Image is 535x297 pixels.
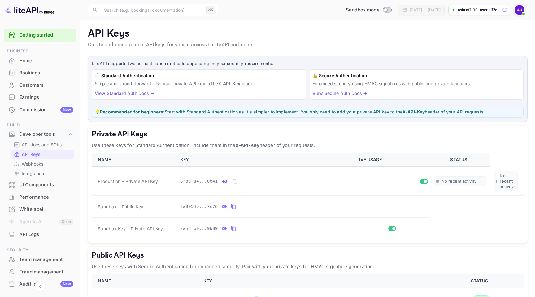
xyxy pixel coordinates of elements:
[14,141,72,148] a: API docs and SDKs
[4,266,76,277] a: Fraud management
[5,5,54,15] img: LiteAPI logo
[19,206,73,213] div: Whitelabel
[4,129,76,140] div: Developer tools
[4,67,76,78] a: Bookings
[19,281,73,288] div: Audit logs
[4,48,76,55] span: Business
[19,57,73,64] div: Home
[4,55,76,67] div: Home
[4,247,76,254] span: Security
[458,7,501,13] p: ashraf1190-user-lif7c....
[92,250,524,260] h5: Public API Keys
[4,203,76,215] a: Whitelabel
[180,178,218,184] span: prod_a4...0e41
[430,153,490,167] th: STATUS
[100,109,165,114] strong: Recommended for beginners:
[346,7,380,14] span: Sandbox mode
[22,170,46,177] p: Integrations
[4,122,76,129] span: Build
[19,82,73,89] div: Customers
[98,178,158,184] span: Production – Private API Key
[88,28,528,40] p: API Keys
[95,80,303,87] p: Simple and straightforward. Use your private API key in the header.
[4,179,76,190] a: UI Components
[4,79,76,91] a: Customers
[22,141,62,148] p: API docs and SDKs
[353,153,430,167] th: LIVE USAGE
[4,278,76,290] div: Audit logsNew
[92,60,524,67] p: LiteAPI supports two authentication methods depending on your security requirements:
[402,109,425,114] strong: X-API-Key
[98,203,143,210] span: Sandbox – Public Key
[515,5,524,15] img: Ashraf1190 User
[92,129,524,139] h5: Private API Keys
[22,151,41,157] p: API Keys
[312,80,521,87] p: Enhanced security using HMAC signatures with public and private key pairs.
[4,104,76,116] div: CommissionNew
[11,159,74,168] div: Webhooks
[19,256,73,263] div: Team management
[92,153,176,167] th: NAME
[19,181,73,188] div: UI Components
[35,281,46,292] button: Collapse navigation
[4,228,76,240] a: API Logs
[11,169,74,178] div: Integrations
[19,94,73,101] div: Earnings
[19,69,73,77] div: Bookings
[312,91,367,96] a: View Secure Auth Docs →
[180,225,218,232] span: sand_b0...9b89
[180,203,218,210] span: 3a8054b...7c76
[218,81,240,86] strong: X-API-Key
[176,153,353,167] th: KEY
[19,131,67,138] div: Developer tools
[4,254,76,266] div: Team management
[200,274,437,288] th: KEY
[4,91,76,103] a: Earnings
[343,7,394,14] div: Switch to Production mode
[11,150,74,159] div: API Keys
[4,179,76,191] div: UI Components
[92,142,524,149] p: Use these keys for Standard Authentication. Include them in the header of your requests.
[4,278,76,290] a: Audit logsNew
[312,72,521,79] h6: 🔒 Secure Authentication
[98,226,163,231] span: Sandbox Key – Private API Key
[441,179,476,184] span: No recent activity
[95,109,521,115] p: 💡 Start with Standard Authentication as it's simpler to implement. You only need to add your priv...
[92,274,200,288] th: NAME
[19,231,73,238] div: API Logs
[19,268,73,276] div: Fraud management
[88,41,528,49] p: Create and manage your API keys for secure access to liteAPI endpoints.
[4,266,76,278] div: Fraud management
[410,7,441,13] div: [DATE] — [DATE]
[4,67,76,79] div: Bookings
[4,104,76,115] a: CommissionNew
[4,191,76,203] a: Performance
[14,151,72,157] a: API Keys
[11,140,74,149] div: API docs and SDKs
[235,142,259,148] strong: X-API-Key
[22,161,43,167] p: Webhooks
[4,254,76,265] a: Team management
[95,91,154,96] a: View Standard Auth Docs →
[500,173,515,189] span: No recent activity
[100,4,204,16] input: Search (e.g. bookings, documentation)
[14,170,72,177] a: Integrations
[92,263,524,270] p: Use these keys with Secure Authentication for enhanced security. Pair with your private keys for ...
[60,107,73,113] div: New
[4,29,76,42] div: Getting started
[437,274,524,288] th: STATUS
[19,32,73,39] a: Getting started
[92,153,524,239] table: private api keys table
[19,106,73,113] div: Commission
[19,194,73,201] div: Performance
[95,72,303,79] h6: 📋 Standard Authentication
[60,281,73,287] div: New
[4,55,76,66] a: Home
[206,6,215,14] div: ⌘K
[14,161,72,167] a: Webhooks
